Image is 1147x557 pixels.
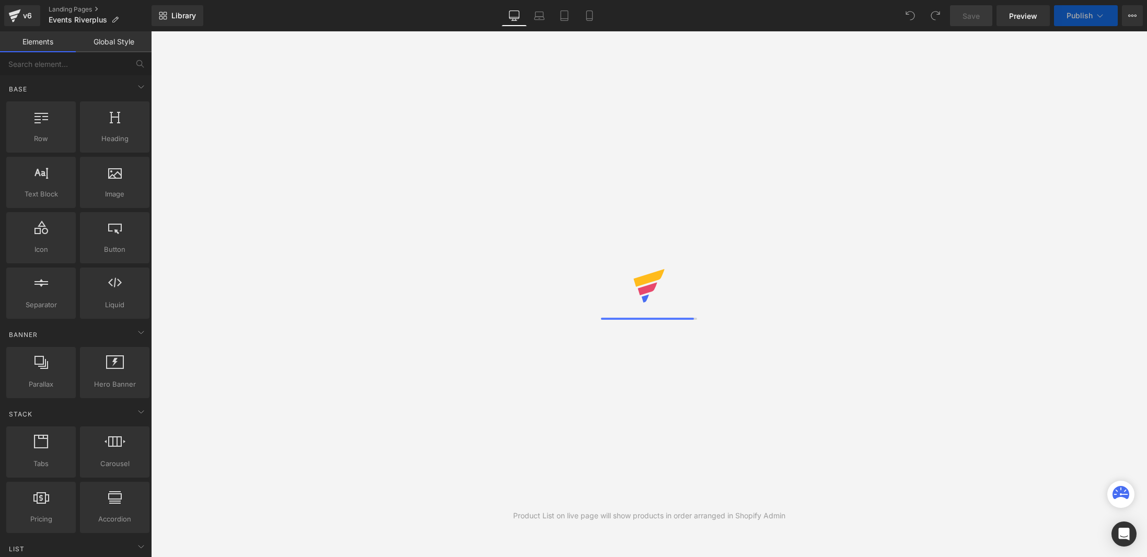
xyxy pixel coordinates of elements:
[9,299,73,310] span: Separator
[152,5,203,26] a: New Library
[83,133,146,144] span: Heading
[577,5,602,26] a: Mobile
[502,5,527,26] a: Desktop
[83,458,146,469] span: Carousel
[1122,5,1143,26] button: More
[925,5,946,26] button: Redo
[9,514,73,525] span: Pricing
[83,379,146,390] span: Hero Banner
[1009,10,1037,21] span: Preview
[1111,521,1137,547] div: Open Intercom Messenger
[49,5,152,14] a: Landing Pages
[49,16,107,24] span: Events Riverplus
[21,9,34,22] div: v6
[83,514,146,525] span: Accordion
[9,133,73,144] span: Row
[83,189,146,200] span: Image
[4,5,40,26] a: v6
[963,10,980,21] span: Save
[9,379,73,390] span: Parallax
[552,5,577,26] a: Tablet
[900,5,921,26] button: Undo
[8,544,26,554] span: List
[8,330,39,340] span: Banner
[9,458,73,469] span: Tabs
[83,299,146,310] span: Liquid
[527,5,552,26] a: Laptop
[1067,11,1093,20] span: Publish
[997,5,1050,26] a: Preview
[8,409,33,419] span: Stack
[9,189,73,200] span: Text Block
[171,11,196,20] span: Library
[8,84,28,94] span: Base
[513,510,785,521] div: Product List on live page will show products in order arranged in Shopify Admin
[1054,5,1118,26] button: Publish
[76,31,152,52] a: Global Style
[83,244,146,255] span: Button
[9,244,73,255] span: Icon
